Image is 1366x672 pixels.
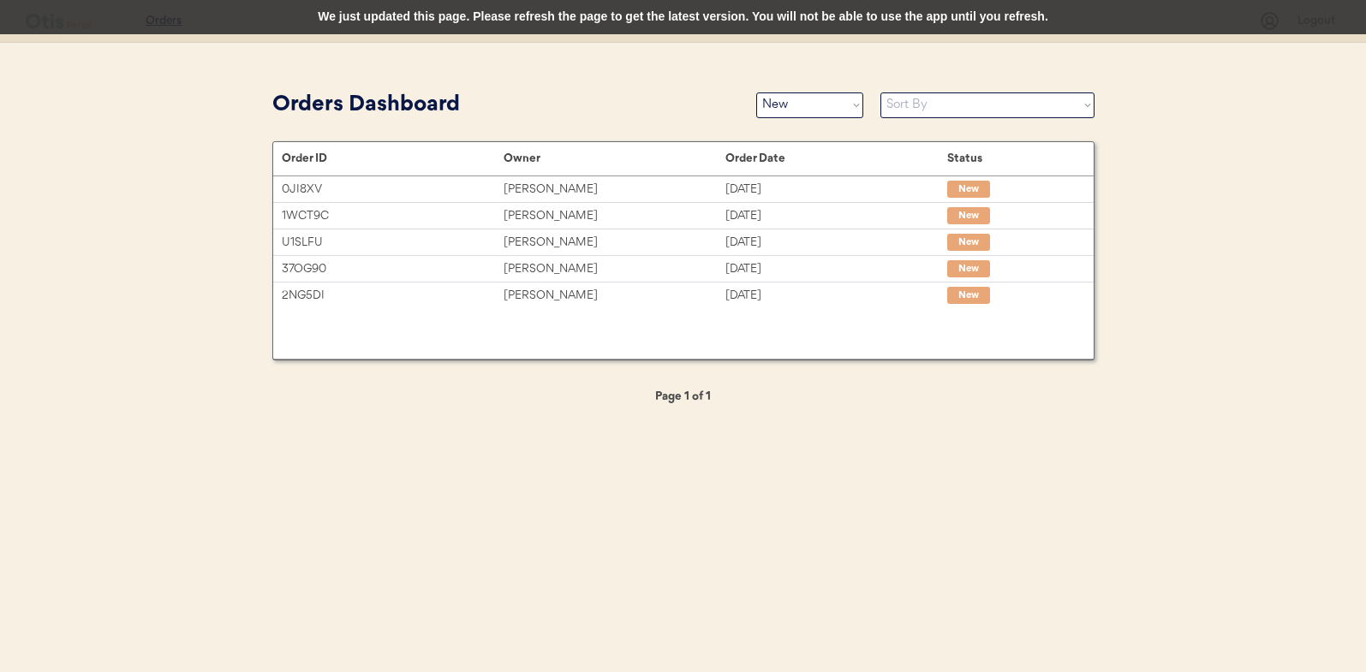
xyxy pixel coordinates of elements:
[272,89,739,122] div: Orders Dashboard
[282,206,504,226] div: 1WCT9C
[598,387,769,407] div: Page 1 of 1
[725,286,947,306] div: [DATE]
[282,152,504,165] div: Order ID
[504,180,725,199] div: [PERSON_NAME]
[725,152,947,165] div: Order Date
[282,259,504,279] div: 37OG90
[947,152,1076,165] div: Status
[282,180,504,199] div: 0JI8XV
[725,233,947,253] div: [DATE]
[282,233,504,253] div: U1SLFU
[504,286,725,306] div: [PERSON_NAME]
[504,152,725,165] div: Owner
[504,233,725,253] div: [PERSON_NAME]
[725,206,947,226] div: [DATE]
[282,286,504,306] div: 2NG5DI
[504,206,725,226] div: [PERSON_NAME]
[504,259,725,279] div: [PERSON_NAME]
[725,180,947,199] div: [DATE]
[725,259,947,279] div: [DATE]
